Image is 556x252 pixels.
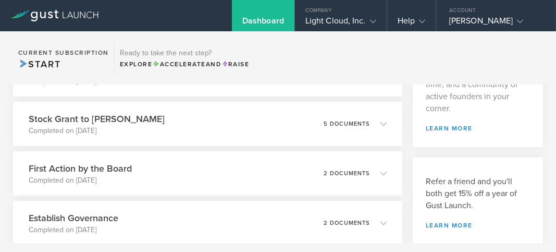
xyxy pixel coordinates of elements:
[153,61,206,68] span: Accelerate
[426,222,530,229] a: Learn more
[120,50,249,57] h3: Ready to take the next step?
[29,126,165,136] p: Completed on [DATE]
[18,58,60,70] span: Start
[29,225,118,235] p: Completed on [DATE]
[29,162,132,175] h3: First Action by the Board
[29,112,165,126] h3: Stock Grant to [PERSON_NAME]
[114,42,254,74] div: Ready to take the next step?ExploreAccelerateandRaise
[29,211,118,225] h3: Establish Governance
[221,61,249,68] span: Raise
[18,50,109,56] h2: Current Subscription
[153,61,222,68] span: and
[324,220,370,226] p: 2 documents
[305,16,376,31] div: Light Cloud, Inc.
[324,171,370,176] p: 2 documents
[449,16,538,31] div: [PERSON_NAME]
[426,125,530,131] a: learn more
[504,202,556,252] iframe: Chat Widget
[242,16,284,31] div: Dashboard
[426,176,530,212] h3: Refer a friend and you'll both get 15% off a year of Gust Launch.
[29,175,132,186] p: Completed on [DATE]
[398,16,425,31] div: Help
[120,59,249,69] div: Explore
[324,121,370,127] p: 5 documents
